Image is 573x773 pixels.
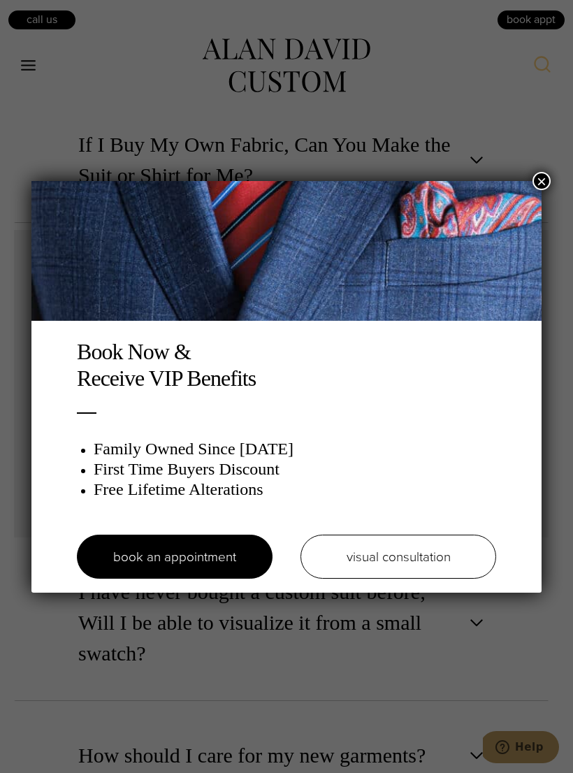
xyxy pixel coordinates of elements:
h3: First Time Buyers Discount [94,459,496,479]
a: visual consultation [300,535,496,579]
h3: Family Owned Since [DATE] [94,439,496,459]
a: book an appointment [77,535,273,579]
button: Close [532,172,551,190]
h3: Free Lifetime Alterations [94,479,496,500]
span: Help [32,10,61,22]
h2: Book Now & Receive VIP Benefits [77,338,496,392]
